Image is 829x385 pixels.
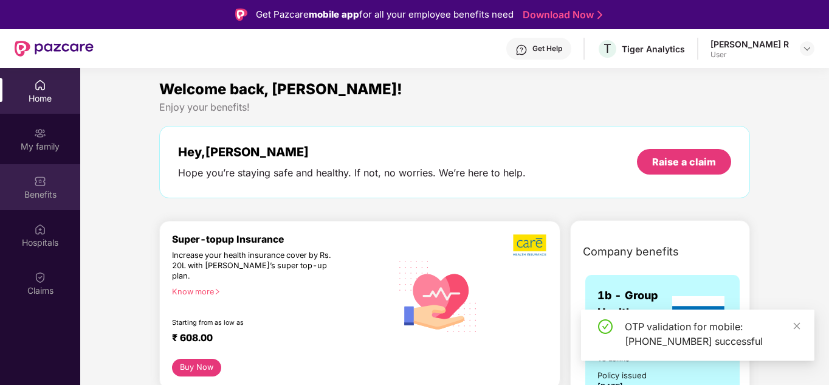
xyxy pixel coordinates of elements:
[159,80,402,98] span: Welcome back, [PERSON_NAME]!
[178,167,526,179] div: Hope you’re staying safe and healthy. If not, no worries. We’re here to help.
[172,251,339,282] div: Increase your health insurance cover by Rs. 20L with [PERSON_NAME]’s super top-up plan.
[597,287,669,339] span: 1b - Group Health Insurance
[652,155,716,168] div: Raise a claim
[622,43,685,55] div: Tiger Analytics
[235,9,247,21] img: Logo
[178,145,526,159] div: Hey, [PERSON_NAME]
[672,296,724,329] img: insurerLogo
[172,234,391,245] div: Super-topup Insurance
[172,319,340,327] div: Starting from as low as
[597,369,647,382] div: Policy issued
[710,50,789,60] div: User
[34,79,46,91] img: svg+xml;base64,PHN2ZyBpZD0iSG9tZSIgeG1sbnM9Imh0dHA6Ly93d3cudzMub3JnLzIwMDAvc3ZnIiB3aWR0aD0iMjAiIG...
[793,322,801,330] span: close
[532,44,562,54] div: Get Help
[15,41,94,57] img: New Pazcare Logo
[523,9,599,21] a: Download Now
[391,248,486,344] img: svg+xml;base64,PHN2ZyB4bWxucz0iaHR0cDovL3d3dy53My5vcmcvMjAwMC9zdmciIHhtbG5zOnhsaW5rPSJodHRwOi8vd3...
[159,101,750,114] div: Enjoy your benefits!
[710,38,789,50] div: [PERSON_NAME] R
[34,127,46,139] img: svg+xml;base64,PHN2ZyB3aWR0aD0iMjAiIGhlaWdodD0iMjAiIHZpZXdCb3g9IjAgMCAyMCAyMCIgZmlsbD0ibm9uZSIgeG...
[172,332,379,347] div: ₹ 608.00
[309,9,359,20] strong: mobile app
[515,44,528,56] img: svg+xml;base64,PHN2ZyBpZD0iSGVscC0zMngzMiIgeG1sbnM9Imh0dHA6Ly93d3cudzMub3JnLzIwMDAvc3ZnIiB3aWR0aD...
[625,319,800,349] div: OTP validation for mobile: [PHONE_NUMBER] successful
[172,287,384,296] div: Know more
[34,271,46,283] img: svg+xml;base64,PHN2ZyBpZD0iQ2xhaW0iIHhtbG5zPSJodHRwOi8vd3d3LnczLm9yZy8yMDAwL3N2ZyIgd2lkdGg9IjIwIi...
[604,41,611,56] span: T
[513,234,548,257] img: b5dec4f62d2307b9de63beb79f102df3.png
[34,223,46,235] img: svg+xml;base64,PHN2ZyBpZD0iSG9zcGl0YWxzIiB4bWxucz0iaHR0cDovL3d3dy53My5vcmcvMjAwMC9zdmciIHdpZHRoPS...
[583,243,679,260] span: Company benefits
[597,9,602,21] img: Stroke
[598,319,613,334] span: check-circle
[802,44,812,54] img: svg+xml;base64,PHN2ZyBpZD0iRHJvcGRvd24tMzJ4MzIiIHhtbG5zPSJodHRwOi8vd3d3LnczLm9yZy8yMDAwL3N2ZyIgd2...
[34,175,46,187] img: svg+xml;base64,PHN2ZyBpZD0iQmVuZWZpdHMiIHhtbG5zPSJodHRwOi8vd3d3LnczLm9yZy8yMDAwL3N2ZyIgd2lkdGg9Ij...
[256,7,514,22] div: Get Pazcare for all your employee benefits need
[214,288,221,295] span: right
[172,359,221,376] button: Buy Now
